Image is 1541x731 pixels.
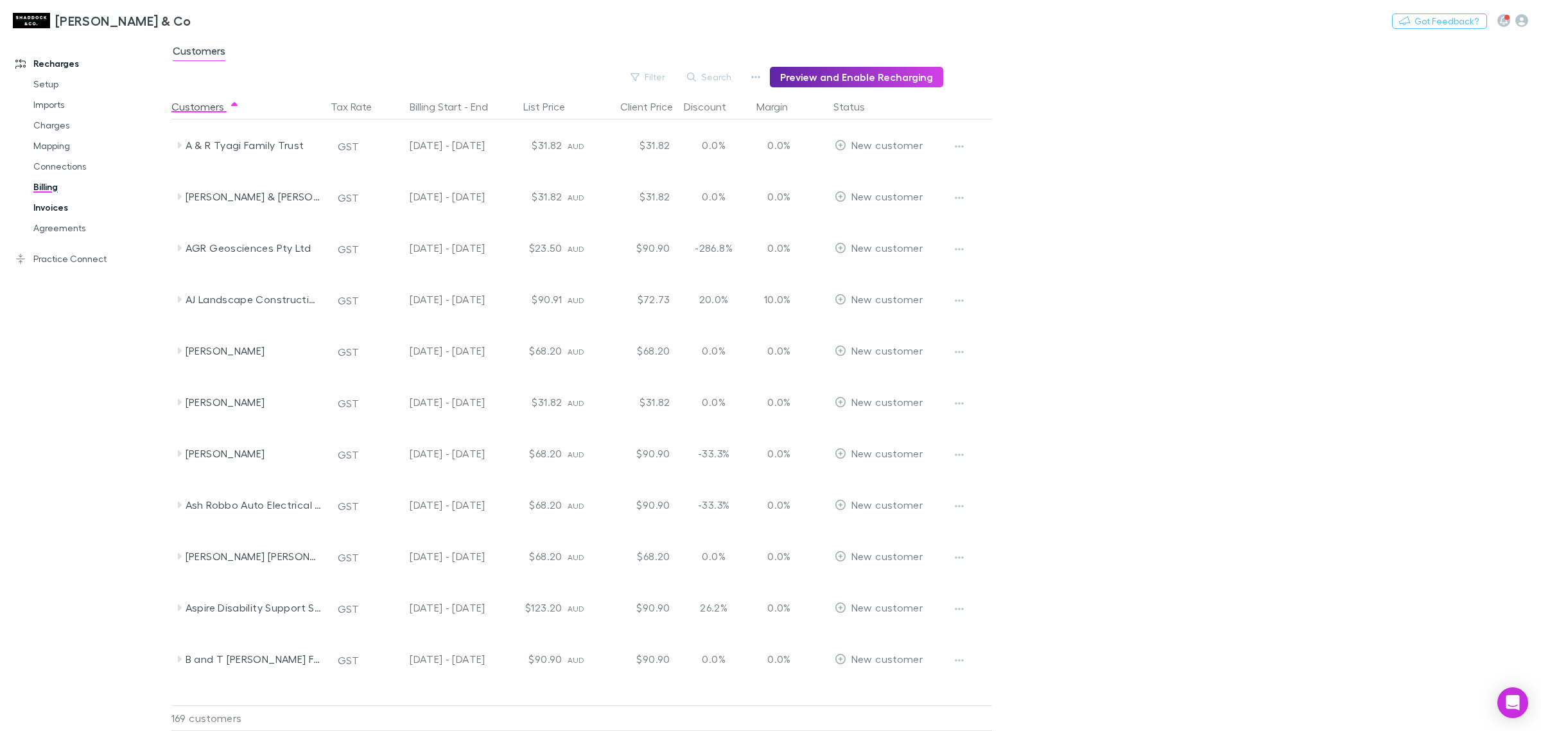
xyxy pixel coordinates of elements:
[380,274,485,325] div: [DATE] - [DATE]
[171,171,998,222] div: [PERSON_NAME] & [PERSON_NAME]GST[DATE] - [DATE]$31.82AUD$31.820.0%0.0%EditNew customer
[758,137,791,153] p: 0.0%
[851,293,923,305] span: New customer
[186,428,322,479] div: [PERSON_NAME]
[684,94,742,119] button: Discount
[568,450,585,459] span: AUD
[833,94,880,119] button: Status
[598,582,675,633] div: $90.90
[675,531,753,582] div: 0.0%
[568,244,585,254] span: AUD
[620,94,688,119] button: Client Price
[758,651,791,667] p: 0.0%
[173,44,225,61] span: Customers
[598,222,675,274] div: $90.90
[186,479,322,531] div: Ash Robbo Auto Electrical Pty Ltd
[491,222,568,274] div: $23.50
[491,633,568,685] div: $90.90
[675,428,753,479] div: -33.3%
[171,531,998,582] div: [PERSON_NAME] [PERSON_NAME]GST[DATE] - [DATE]$68.20AUD$68.200.0%0.0%EditNew customer
[380,428,485,479] div: [DATE] - [DATE]
[675,274,753,325] div: 20.0%
[332,445,365,465] button: GST
[186,582,322,633] div: Aspire Disability Support Services Pty Ltd
[758,446,791,461] p: 0.0%
[3,53,181,74] a: Recharges
[21,136,181,156] a: Mapping
[380,531,485,582] div: [DATE] - [DATE]
[3,249,181,269] a: Practice Connect
[491,428,568,479] div: $68.20
[332,393,365,414] button: GST
[186,119,322,171] div: A & R Tyagi Family Trust
[21,218,181,238] a: Agreements
[758,394,791,410] p: 0.0%
[186,171,322,222] div: [PERSON_NAME] & [PERSON_NAME]
[491,479,568,531] div: $68.20
[675,325,753,376] div: 0.0%
[568,552,585,562] span: AUD
[851,447,923,459] span: New customer
[681,69,739,85] button: Search
[171,633,998,685] div: B and T [PERSON_NAME] Family TrustGST[DATE] - [DATE]$90.90AUD$90.900.0%0.0%EditNew customer
[171,479,998,531] div: Ash Robbo Auto Electrical Pty LtdGST[DATE] - [DATE]$68.20AUD$90.90-33.3%0.0%EditNew customer
[13,13,50,28] img: Shaddock & Co's Logo
[598,171,675,222] div: $31.82
[186,325,322,376] div: [PERSON_NAME]
[675,633,753,685] div: 0.0%
[598,325,675,376] div: $68.20
[851,344,923,357] span: New customer
[332,496,365,516] button: GST
[851,550,923,562] span: New customer
[851,242,923,254] span: New customer
[851,653,923,665] span: New customer
[523,94,580,119] button: List Price
[21,177,181,197] a: Billing
[55,13,191,28] h3: [PERSON_NAME] & Co
[186,376,322,428] div: [PERSON_NAME]
[21,74,181,94] a: Setup
[491,119,568,171] div: $31.82
[624,69,673,85] button: Filter
[1497,687,1528,718] div: Open Intercom Messenger
[491,325,568,376] div: $68.20
[21,94,181,115] a: Imports
[598,376,675,428] div: $31.82
[758,497,791,513] p: 0.0%
[568,295,585,305] span: AUD
[598,119,675,171] div: $31.82
[171,428,998,479] div: [PERSON_NAME]GST[DATE] - [DATE]$68.20AUD$90.90-33.3%0.0%EditNew customer
[5,5,199,36] a: [PERSON_NAME] & Co
[675,119,753,171] div: 0.0%
[598,531,675,582] div: $68.20
[332,701,365,722] button: GST
[171,325,998,376] div: [PERSON_NAME]GST[DATE] - [DATE]$68.20AUD$68.200.0%0.0%EditNew customer
[491,531,568,582] div: $68.20
[851,601,923,613] span: New customer
[380,582,485,633] div: [DATE] - [DATE]
[331,94,387,119] div: Tax Rate
[598,479,675,531] div: $90.90
[380,171,485,222] div: [DATE] - [DATE]
[491,274,568,325] div: $90.91
[568,398,585,408] span: AUD
[186,222,322,274] div: AGR Geosciences Pty Ltd
[171,94,239,119] button: Customers
[332,599,365,619] button: GST
[758,343,791,358] p: 0.0%
[171,376,998,428] div: [PERSON_NAME]GST[DATE] - [DATE]$31.82AUD$31.820.0%0.0%EditNew customer
[568,193,585,202] span: AUD
[171,119,998,171] div: A & R Tyagi Family TrustGST[DATE] - [DATE]$31.82AUD$31.820.0%0.0%EditNew customer
[758,703,791,718] p: 0.0%
[21,115,181,136] a: Charges
[851,704,923,716] span: New customer
[758,549,791,564] p: 0.0%
[568,347,585,357] span: AUD
[332,547,365,568] button: GST
[675,222,753,274] div: -286.8%
[756,94,803,119] div: Margin
[410,94,503,119] button: Billing Start - End
[568,655,585,665] span: AUD
[332,342,365,362] button: GST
